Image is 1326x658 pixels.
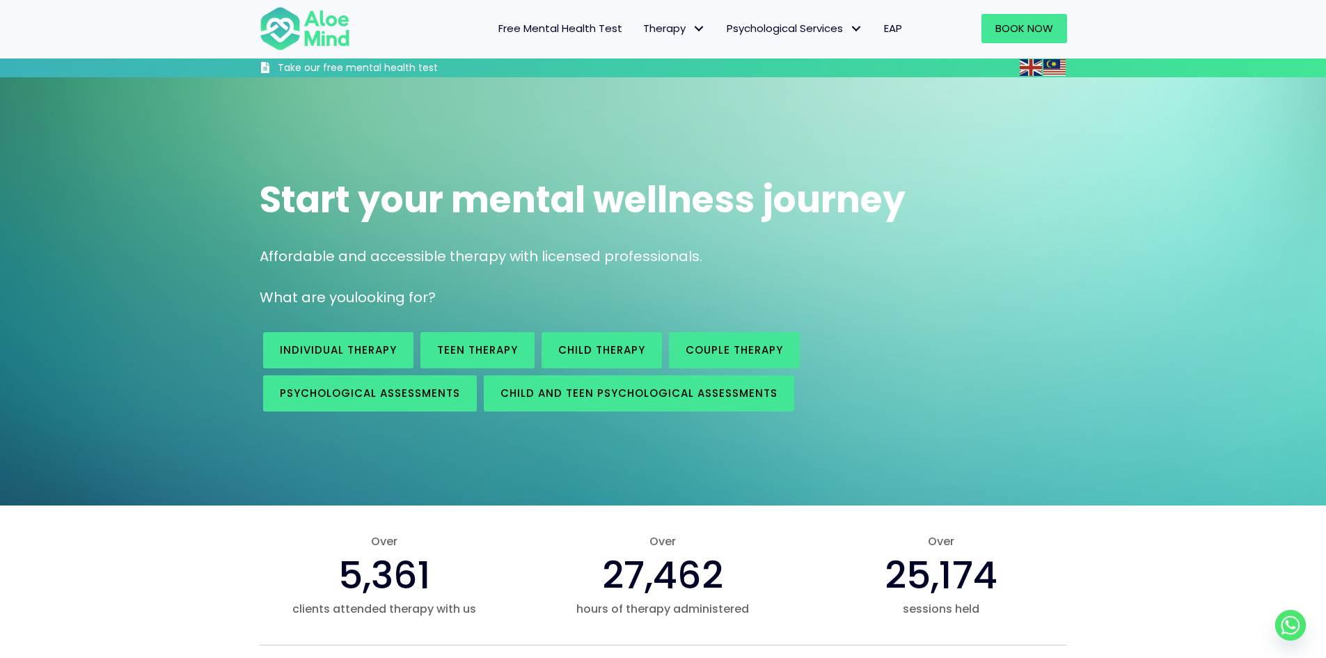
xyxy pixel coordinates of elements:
span: hours of therapy administered [537,601,788,617]
a: TherapyTherapy: submenu [633,14,716,43]
span: Start your mental wellness journey [260,174,906,225]
span: Over [537,533,788,549]
nav: Menu [368,14,913,43]
span: Child and Teen Psychological assessments [500,386,778,400]
span: Psychological Services [727,21,863,36]
span: Psychological Services: submenu [846,19,867,39]
img: Aloe mind Logo [260,6,350,52]
a: Child Therapy [542,332,662,368]
h3: Take our free mental health test [278,61,512,75]
a: Child and Teen Psychological assessments [484,375,794,412]
p: Affordable and accessible therapy with licensed professionals. [260,246,1067,267]
img: en [1020,59,1042,76]
span: Over [260,533,510,549]
a: Book Now [981,14,1067,43]
span: Therapy [643,21,706,36]
span: What are you [260,288,354,307]
span: Book Now [995,21,1053,36]
span: Couple therapy [686,343,783,357]
a: Whatsapp [1275,610,1306,641]
span: Free Mental Health Test [498,21,622,36]
span: 5,361 [338,549,431,602]
a: Psychological ServicesPsychological Services: submenu [716,14,874,43]
span: Over [816,533,1066,549]
span: clients attended therapy with us [260,601,510,617]
span: EAP [884,21,902,36]
a: Free Mental Health Test [488,14,633,43]
span: Therapy: submenu [689,19,709,39]
span: Psychological assessments [280,386,460,400]
span: Individual therapy [280,343,397,357]
a: Couple therapy [669,332,800,368]
a: Malay [1043,59,1067,75]
span: looking for? [354,288,436,307]
span: Child Therapy [558,343,645,357]
a: Individual therapy [263,332,413,368]
a: Take our free mental health test [260,61,512,77]
span: Teen Therapy [437,343,518,357]
a: Teen Therapy [420,332,535,368]
span: sessions held [816,601,1066,617]
a: EAP [874,14,913,43]
a: Psychological assessments [263,375,477,412]
span: 25,174 [885,549,997,602]
span: 27,462 [602,549,723,602]
img: ms [1043,59,1066,76]
a: English [1020,59,1043,75]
